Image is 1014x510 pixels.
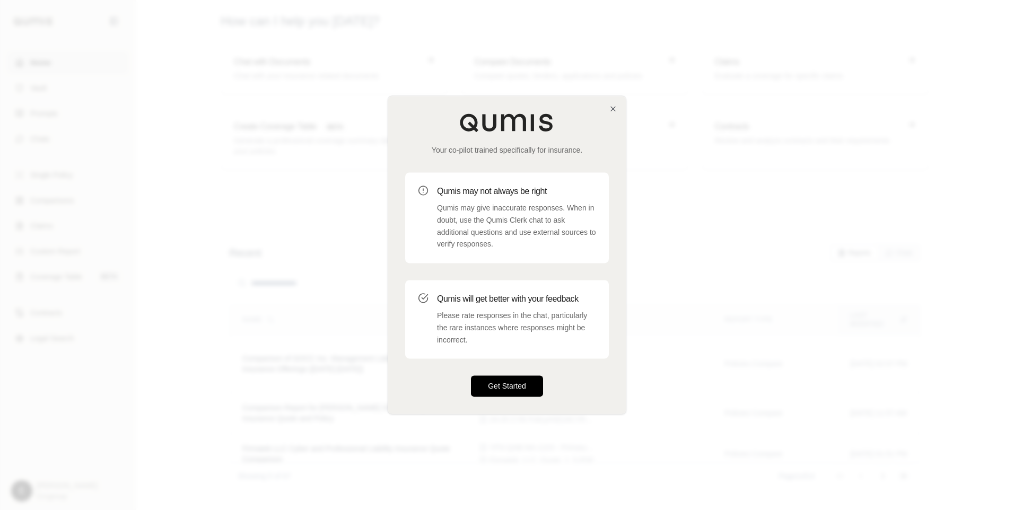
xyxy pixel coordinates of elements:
p: Please rate responses in the chat, particularly the rare instances where responses might be incor... [437,310,596,346]
h3: Qumis may not always be right [437,185,596,198]
h3: Qumis will get better with your feedback [437,293,596,305]
p: Qumis may give inaccurate responses. When in doubt, use the Qumis Clerk chat to ask additional qu... [437,202,596,250]
p: Your co-pilot trained specifically for insurance. [405,145,609,155]
img: Qumis Logo [459,113,555,132]
button: Get Started [471,376,543,397]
